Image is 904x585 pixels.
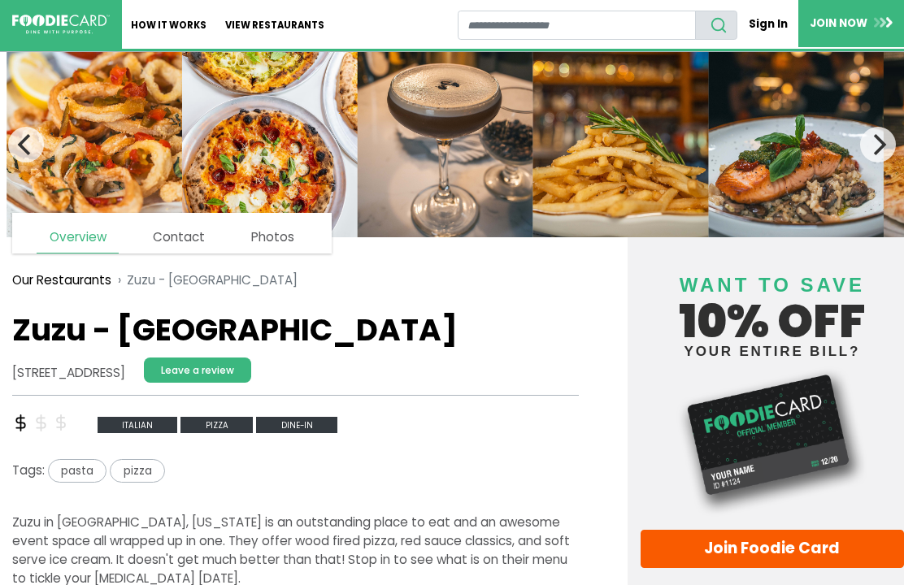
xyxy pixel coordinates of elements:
[737,10,798,38] a: Sign In
[12,459,579,489] div: Tags:
[12,271,111,290] a: Our Restaurants
[180,417,253,434] span: pizza
[12,364,125,383] address: [STREET_ADDRESS]
[860,127,896,162] button: Next
[98,417,178,434] span: italian
[111,271,298,290] li: Zuzu - [GEOGRAPHIC_DATA]
[256,415,337,432] a: Dine-in
[12,312,579,349] h1: Zuzu - [GEOGRAPHIC_DATA]
[256,417,337,434] span: Dine-in
[98,415,181,432] a: italian
[458,11,697,40] input: restaurant search
[180,415,256,432] a: pizza
[680,274,865,296] span: Want to save
[141,222,217,253] a: Contact
[695,11,737,40] button: search
[12,213,332,253] nav: page links
[110,459,164,483] span: pizza
[12,262,579,299] nav: breadcrumb
[48,459,106,483] span: pasta
[110,461,164,479] a: pizza
[45,461,110,479] a: pasta
[239,222,306,253] a: Photos
[12,15,110,34] img: FoodieCard; Eat, Drink, Save, Donate
[37,222,118,253] a: Overview
[144,357,251,383] a: Leave a review
[8,127,44,162] button: Previous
